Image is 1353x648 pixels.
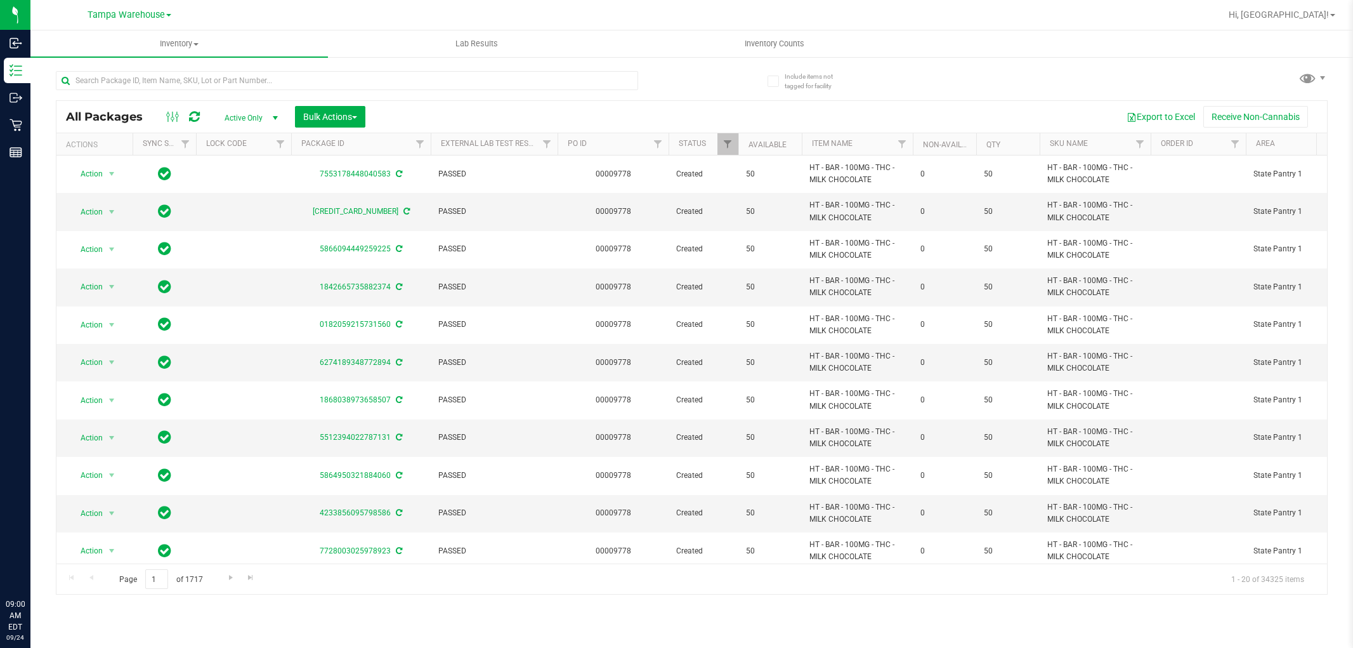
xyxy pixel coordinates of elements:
span: PASSED [438,206,550,218]
a: Non-Available [923,140,979,149]
span: HT - BAR - 100MG - THC - MILK CHOCOLATE [809,313,905,337]
span: PASSED [438,507,550,519]
a: 00009778 [596,207,631,216]
span: HT - BAR - 100MG - THC - MILK CHOCOLATE [809,539,905,563]
span: PASSED [438,243,550,255]
span: In Sync [158,240,171,258]
span: Created [676,281,731,293]
span: PASSED [438,432,550,444]
span: HT - BAR - 100MG - THC - MILK CHOCOLATE [809,162,905,186]
a: Order Id [1161,139,1193,148]
a: Item Name [812,139,853,148]
a: 00009778 [596,471,631,480]
span: Include items not tagged for facility [785,72,848,91]
span: Inventory Counts [728,38,821,50]
span: State Pantry 1 [1253,357,1333,369]
span: Created [676,470,731,482]
span: Created [676,319,731,331]
span: Action [69,466,103,484]
span: Created [676,357,731,369]
span: HT - BAR - 100MG - THC - MILK CHOCOLATE [1047,275,1143,299]
span: Lab Results [438,38,515,50]
span: Sync from Compliance System [394,282,402,291]
input: Search Package ID, Item Name, SKU, Lot or Part Number... [56,71,638,90]
span: Tampa Warehouse [88,10,165,20]
span: select [104,316,120,334]
span: Action [69,392,103,409]
span: PASSED [438,319,550,331]
span: 50 [746,357,794,369]
span: Action [69,429,103,447]
span: HT - BAR - 100MG - THC - MILK CHOCOLATE [809,501,905,526]
a: Lock Code [206,139,247,148]
span: 50 [746,432,794,444]
a: 7553178448040583 [320,169,391,178]
span: 50 [746,281,794,293]
span: 1 - 20 of 34325 items [1221,569,1314,588]
span: State Pantry 1 [1253,507,1333,519]
span: In Sync [158,165,171,183]
a: 0182059215731560 [320,320,391,329]
span: Action [69,542,103,560]
span: 50 [984,206,1032,218]
a: 7728003025978923 [320,546,391,555]
span: select [104,278,120,296]
span: 50 [984,168,1032,180]
span: 50 [746,470,794,482]
span: Sync from Compliance System [394,471,402,480]
a: 00009778 [596,546,631,555]
a: 1842665735882374 [320,282,391,291]
span: 50 [746,319,794,331]
a: Filter [270,133,291,155]
span: Action [69,165,103,183]
span: Action [69,316,103,334]
a: Go to the last page [242,569,260,586]
span: In Sync [158,466,171,484]
span: Created [676,168,731,180]
span: HT - BAR - 100MG - THC - MILK CHOCOLATE [1047,237,1143,261]
span: Created [676,394,731,406]
a: 5866094449259225 [320,244,391,253]
span: HT - BAR - 100MG - THC - MILK CHOCOLATE [1047,501,1143,526]
span: 50 [984,507,1032,519]
span: 0 [920,281,969,293]
button: Bulk Actions [295,106,365,128]
inline-svg: Reports [10,146,22,159]
span: 50 [984,545,1032,557]
span: Action [69,505,103,522]
span: select [104,392,120,409]
span: 50 [984,432,1032,444]
a: PO ID [568,139,587,148]
inline-svg: Outbound [10,91,22,104]
a: Sync Status [143,139,192,148]
input: 1 [145,569,168,589]
a: 00009778 [596,395,631,404]
span: Sync from Compliance System [394,244,402,253]
span: HT - BAR - 100MG - THC - MILK CHOCOLATE [1047,162,1143,186]
span: In Sync [158,315,171,333]
a: [CREDIT_CARD_NUMBER] [313,207,398,216]
a: Filter [410,133,431,155]
span: 50 [984,394,1032,406]
span: State Pantry 1 [1253,168,1333,180]
span: Action [69,278,103,296]
span: PASSED [438,545,550,557]
span: All Packages [66,110,155,124]
span: Created [676,507,731,519]
span: 50 [746,394,794,406]
span: 0 [920,545,969,557]
button: Export to Excel [1118,106,1203,128]
span: select [104,354,120,371]
span: 0 [920,319,969,331]
a: 00009778 [596,433,631,442]
span: Created [676,206,731,218]
span: State Pantry 1 [1253,394,1333,406]
span: HT - BAR - 100MG - THC - MILK CHOCOLATE [809,275,905,299]
span: HT - BAR - 100MG - THC - MILK CHOCOLATE [1047,426,1143,450]
a: Filter [1130,133,1151,155]
span: 0 [920,394,969,406]
a: 00009778 [596,169,631,178]
span: 0 [920,470,969,482]
span: 50 [746,243,794,255]
span: 50 [746,545,794,557]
